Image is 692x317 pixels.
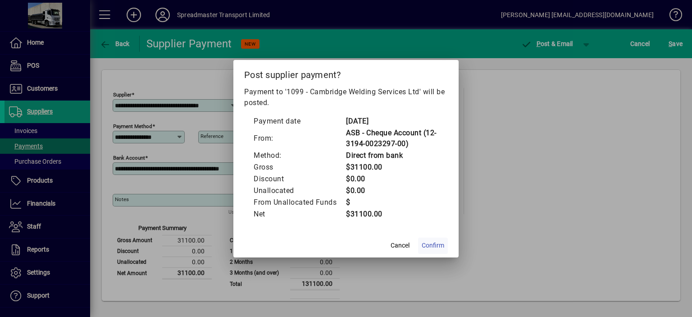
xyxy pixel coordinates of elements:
p: Payment to '1099 - Cambridge Welding Services Ltd' will be posted. [244,87,448,108]
td: $ [346,197,439,208]
td: $31100.00 [346,208,439,220]
td: [DATE] [346,115,439,127]
td: Direct from bank [346,150,439,161]
button: Confirm [418,238,448,254]
span: Cancel [391,241,410,250]
td: Net [253,208,346,220]
td: From: [253,127,346,150]
td: Payment date [253,115,346,127]
td: Gross [253,161,346,173]
h2: Post supplier payment? [233,60,459,86]
td: $0.00 [346,173,439,185]
td: Method: [253,150,346,161]
td: $31100.00 [346,161,439,173]
td: Discount [253,173,346,185]
td: From Unallocated Funds [253,197,346,208]
td: Unallocated [253,185,346,197]
td: ASB - Cheque Account (12-3194-0023297-00) [346,127,439,150]
td: $0.00 [346,185,439,197]
button: Cancel [386,238,414,254]
span: Confirm [422,241,444,250]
